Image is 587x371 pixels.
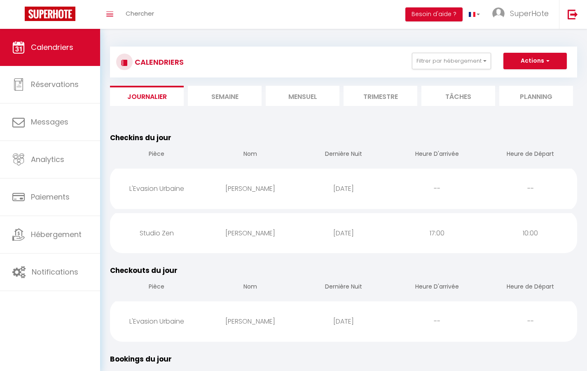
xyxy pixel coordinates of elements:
[31,229,82,240] span: Hébergement
[412,53,491,69] button: Filtrer par hébergement
[405,7,463,21] button: Besoin d'aide ?
[344,86,417,106] li: Trimestre
[110,308,203,335] div: L'Evasion Urbaine
[110,133,171,143] span: Checkins du jour
[25,7,75,21] img: Super Booking
[484,220,577,247] div: 10:00
[484,308,577,335] div: --
[110,175,203,202] div: L'Evasion Urbaine
[203,308,297,335] div: [PERSON_NAME]
[110,143,203,167] th: Pièce
[203,175,297,202] div: [PERSON_NAME]
[110,276,203,299] th: Pièce
[568,9,578,19] img: logout
[484,175,577,202] div: --
[110,265,178,275] span: Checkouts du jour
[31,79,79,89] span: Réservations
[421,86,495,106] li: Tâches
[297,143,391,167] th: Dernière Nuit
[31,42,73,52] span: Calendriers
[503,53,567,69] button: Actions
[390,175,484,202] div: --
[390,143,484,167] th: Heure D'arrivée
[31,192,70,202] span: Paiements
[203,276,297,299] th: Nom
[203,220,297,247] div: [PERSON_NAME]
[133,53,184,71] h3: CALENDRIERS
[484,276,577,299] th: Heure de Départ
[126,9,154,18] span: Chercher
[484,143,577,167] th: Heure de Départ
[390,220,484,247] div: 17:00
[266,86,339,106] li: Mensuel
[297,175,391,202] div: [DATE]
[297,276,391,299] th: Dernière Nuit
[492,7,505,20] img: ...
[203,143,297,167] th: Nom
[31,117,68,127] span: Messages
[297,220,391,247] div: [DATE]
[510,8,549,19] span: SuperHote
[110,354,172,364] span: Bookings du jour
[110,86,184,106] li: Journalier
[32,267,78,277] span: Notifications
[7,3,31,28] button: Ouvrir le widget de chat LiveChat
[499,86,573,106] li: Planning
[110,220,203,247] div: Studio Zen
[390,276,484,299] th: Heure D'arrivée
[297,308,391,335] div: [DATE]
[390,308,484,335] div: --
[188,86,262,106] li: Semaine
[31,154,64,164] span: Analytics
